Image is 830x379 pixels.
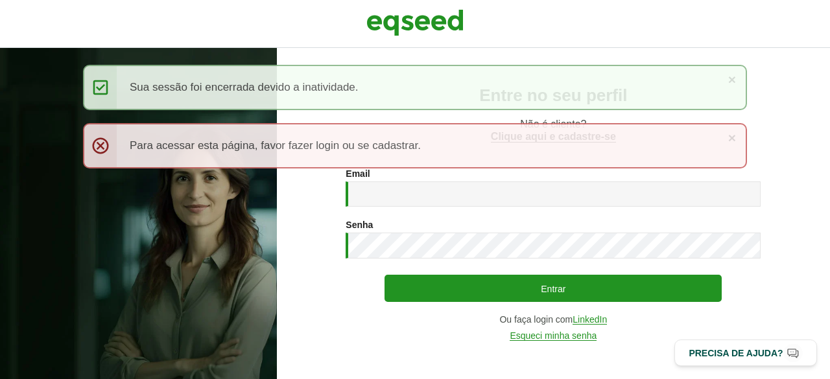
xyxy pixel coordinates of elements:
[510,331,597,341] a: Esqueci minha senha
[573,315,607,325] a: LinkedIn
[83,123,747,168] div: Para acessar esta página, favor fazer login ou se cadastrar.
[346,315,761,325] div: Ou faça login com
[366,6,464,39] img: EqSeed Logo
[385,275,722,302] button: Entrar
[728,131,736,144] a: ×
[728,73,736,86] a: ×
[346,220,373,229] label: Senha
[83,65,747,110] div: Sua sessão foi encerrada devido a inatividade.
